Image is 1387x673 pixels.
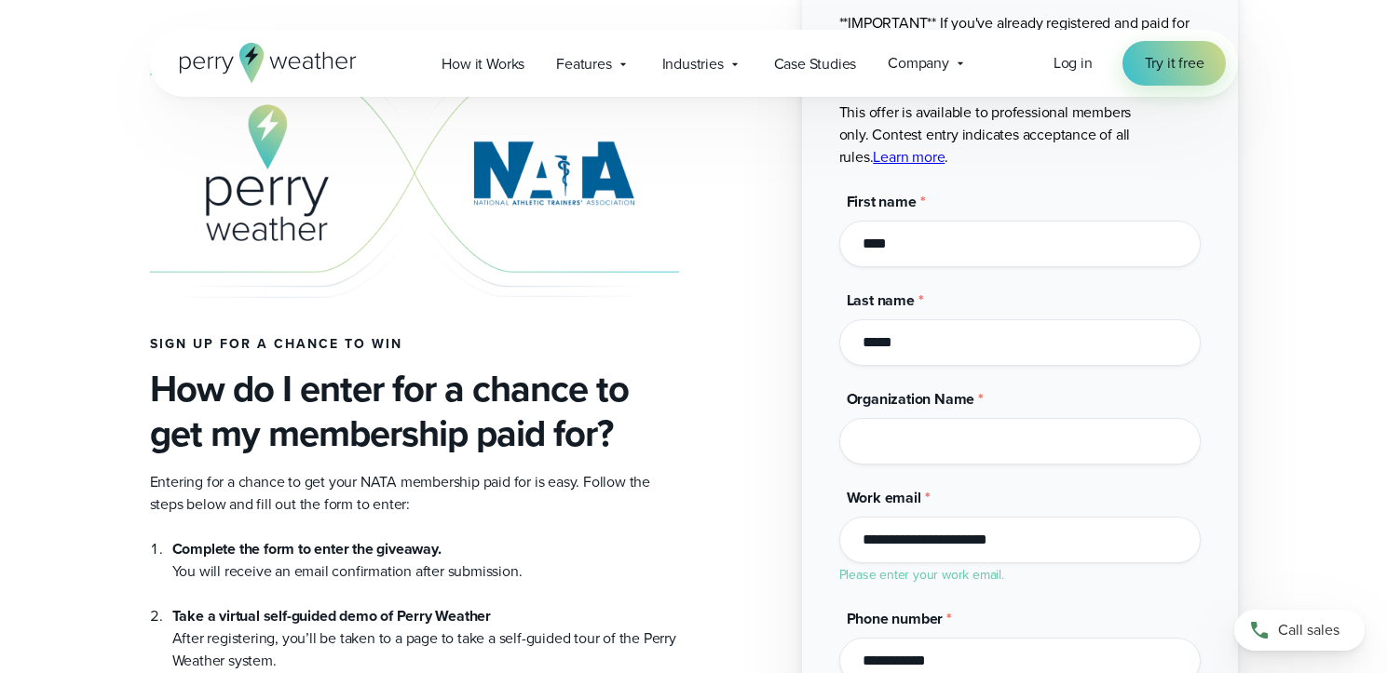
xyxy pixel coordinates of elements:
span: How it Works [442,53,524,75]
h4: Sign up for a chance to win [150,337,679,352]
strong: Complete the form to enter the giveaway. [172,538,442,559]
label: Please enter your work email. [839,565,1004,585]
span: Features [556,53,611,75]
a: Call sales [1234,610,1365,651]
span: Try it free [1145,52,1204,74]
p: Entering for a chance to get your NATA membership paid for is easy. Follow the steps below and fi... [150,471,679,516]
h3: How do I enter for a chance to get my membership paid for? [150,367,679,456]
p: **IMPORTANT** If you've already registered and paid for your 2026 NATA membership, you're not eli... [839,12,1201,168]
span: Call sales [1278,619,1339,641]
a: Learn more [873,146,945,168]
span: Log in [1054,52,1093,74]
a: How it Works [426,45,540,83]
span: Work email [847,487,921,508]
a: Case Studies [758,45,873,83]
strong: Take a virtual self-guided demo of Perry Weather [172,605,492,626]
span: Phone number [847,608,944,629]
li: You will receive an email confirmation after submission. [172,538,679,583]
span: Last name [847,289,915,311]
span: First name [847,191,917,212]
span: Industries [662,53,724,75]
span: Company [888,52,949,74]
a: Try it free [1122,41,1227,86]
span: Case Studies [774,53,857,75]
span: Organization Name [847,388,975,410]
a: Log in [1054,52,1093,74]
